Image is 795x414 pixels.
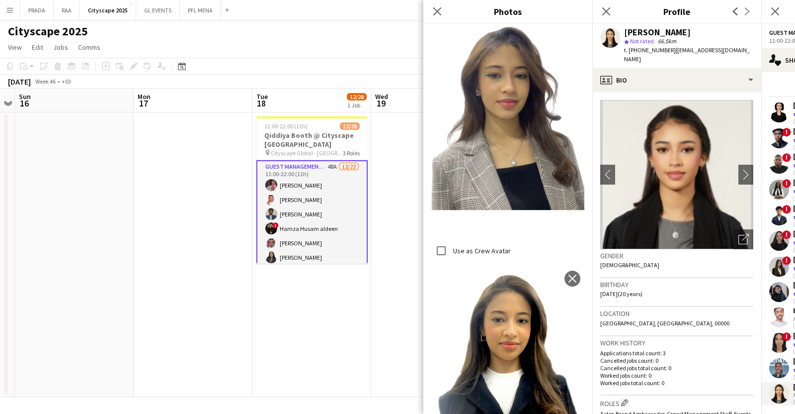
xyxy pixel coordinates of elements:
span: Jobs [53,43,68,52]
button: Cityscape 2025 [80,0,136,20]
span: ! [273,222,279,228]
span: Week 46 [33,78,58,85]
label: Use as Crew Avatar [451,246,511,255]
a: Comms [74,41,104,54]
span: ! [782,205,791,213]
a: View [4,41,26,54]
span: ! [782,332,791,341]
h3: Qiddiya Booth @ Cityscape [GEOGRAPHIC_DATA] [256,131,368,149]
span: [GEOGRAPHIC_DATA], [GEOGRAPHIC_DATA], 00000 [600,319,729,327]
span: 12/28 [340,122,360,130]
span: | [EMAIL_ADDRESS][DOMAIN_NAME] [624,46,750,63]
button: GL EVENTS [136,0,180,20]
p: Cancelled jobs total count: 0 [600,364,753,372]
p: Applications total count: 3 [600,349,753,357]
h3: Birthday [600,280,753,289]
div: +03 [62,78,71,85]
span: Not rated [630,37,654,45]
span: Mon [138,92,151,101]
span: 17 [136,98,151,109]
span: ! [782,179,791,188]
p: Cancelled jobs count: 0 [600,357,753,364]
app-job-card: 11:00-22:00 (11h)12/28Qiddiya Booth @ Cityscape [GEOGRAPHIC_DATA] Cityscape Global - [GEOGRAPHIC_... [256,116,368,264]
span: Comms [78,43,100,52]
span: 11:00-22:00 (11h) [264,122,308,130]
h3: Gender [600,251,753,260]
span: [DEMOGRAPHIC_DATA] [600,261,659,269]
h3: Profile [592,5,761,18]
span: [DATE] (20 years) [600,290,642,298]
span: Tue [256,92,268,101]
span: ! [782,256,791,265]
span: 16 [17,98,31,109]
img: Crew avatar or photo [600,100,753,249]
span: Cityscape Global - [GEOGRAPHIC_DATA] [271,149,343,157]
h3: Location [600,309,753,318]
div: 1 Job [347,102,366,109]
p: Worked jobs total count: 0 [600,379,753,387]
span: 18 [255,98,268,109]
span: Wed [375,92,388,101]
span: 3 Roles [343,149,360,157]
h1: Cityscape 2025 [8,24,88,39]
span: 66.5km [656,37,678,45]
div: Bio [592,68,761,92]
span: 19 [374,98,388,109]
a: Edit [28,41,47,54]
h3: Photos [423,5,592,18]
span: ! [782,128,791,137]
button: PRADA [20,0,54,20]
span: t. [PHONE_NUMBER] [624,46,676,54]
span: ! [782,230,791,239]
button: RAA [54,0,80,20]
div: Open photos pop-in [733,229,753,249]
p: Worked jobs count: 0 [600,372,753,379]
span: 12/28 [347,93,367,101]
h3: Work history [600,338,753,347]
a: Jobs [49,41,72,54]
h3: Roles [600,398,753,408]
div: [PERSON_NAME] [624,28,691,37]
span: Edit [32,43,43,52]
button: PFL MENA [180,0,221,20]
span: Sun [19,92,31,101]
span: View [8,43,22,52]
span: ! [782,153,791,162]
div: [DATE] [8,77,31,87]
